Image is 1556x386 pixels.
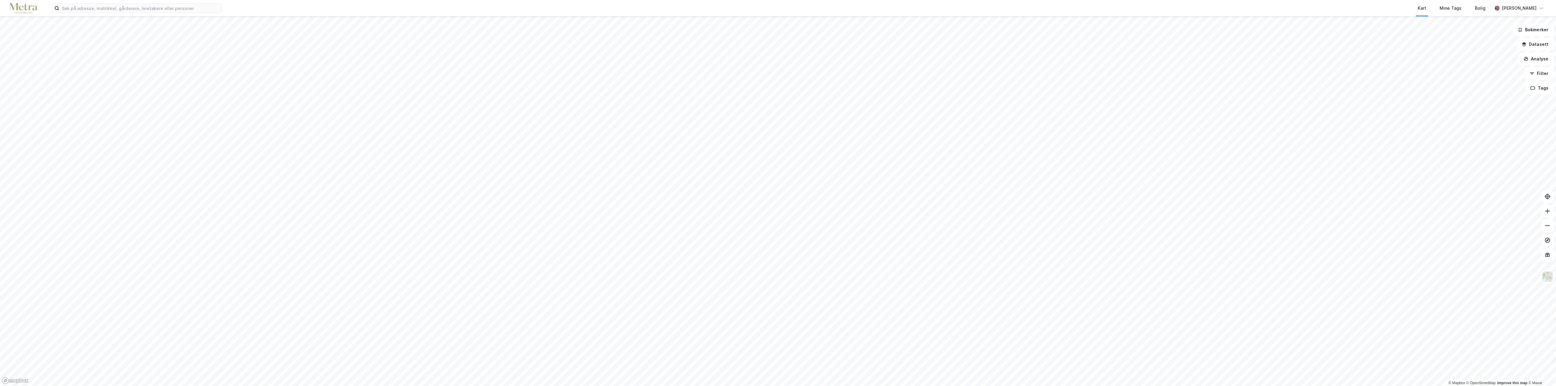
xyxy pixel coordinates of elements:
[59,4,222,13] input: Søk på adresse, matrikkel, gårdeiere, leietakere eller personer
[1526,357,1556,386] div: Kontrollprogram for chat
[1418,5,1426,12] div: Kart
[1502,5,1537,12] div: [PERSON_NAME]
[1542,271,1553,282] img: Z
[10,3,37,14] img: metra-logo.256734c3b2bbffee19d4.png
[2,377,29,384] a: Mapbox homepage
[1448,381,1465,385] a: Mapbox
[1440,5,1461,12] div: Mine Tags
[1497,381,1527,385] a: Improve this map
[1526,357,1556,386] iframe: Chat Widget
[1516,38,1554,50] button: Datasett
[1513,24,1554,36] button: Bokmerker
[1524,67,1554,80] button: Filter
[1475,5,1485,12] div: Bolig
[1466,381,1496,385] a: OpenStreetMap
[1518,53,1554,65] button: Analyse
[1525,82,1554,94] button: Tags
